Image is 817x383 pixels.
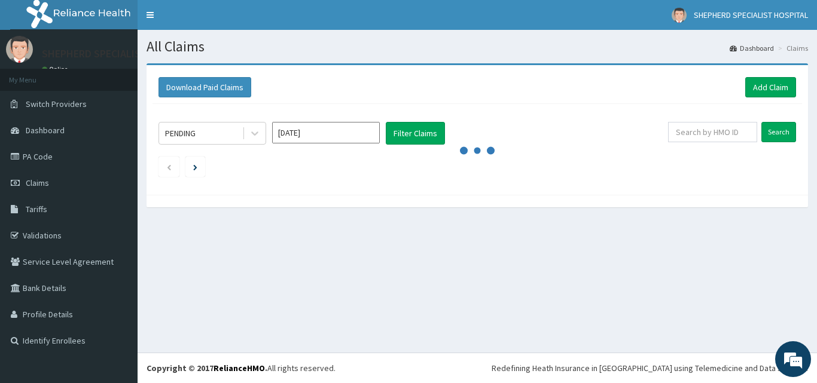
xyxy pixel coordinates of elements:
input: Select Month and Year [272,122,380,143]
img: User Image [672,8,687,23]
a: Next page [193,161,197,172]
span: Dashboard [26,125,65,136]
h1: All Claims [147,39,808,54]
a: Previous page [166,161,172,172]
svg: audio-loading [459,133,495,168]
footer: All rights reserved. [138,353,817,383]
a: Online [42,65,71,73]
button: Filter Claims [386,122,445,145]
span: Tariffs [26,204,47,215]
span: SHEPHERD SPECIALIST HOSPITAL [694,10,808,20]
button: Download Paid Claims [158,77,251,97]
input: Search [761,122,796,142]
a: Dashboard [730,43,774,53]
a: RelianceHMO [214,363,265,373]
div: PENDING [165,127,196,139]
span: Claims [26,177,49,188]
span: Switch Providers [26,99,87,109]
input: Search by HMO ID [668,122,757,142]
div: Redefining Heath Insurance in [GEOGRAPHIC_DATA] using Telemedicine and Data Science! [492,362,808,374]
strong: Copyright © 2017 . [147,363,267,373]
li: Claims [775,43,808,53]
p: SHEPHERD SPECIALIST HOSPITAL [42,48,196,59]
img: User Image [6,36,33,63]
a: Add Claim [745,77,796,97]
